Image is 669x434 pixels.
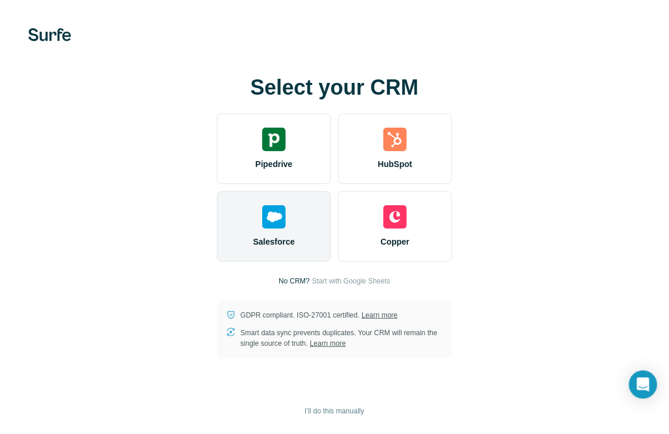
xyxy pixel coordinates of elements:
span: Salesforce [253,236,295,248]
h1: Select your CRM [217,76,452,99]
span: Pipedrive [255,158,292,170]
button: Start with Google Sheets [312,276,390,286]
span: Copper [381,236,410,248]
a: Learn more [362,311,397,319]
div: Open Intercom Messenger [629,370,657,399]
a: Learn more [310,339,346,348]
span: HubSpot [378,158,412,170]
img: Surfe's logo [28,28,71,41]
img: salesforce's logo [262,205,286,229]
p: Smart data sync prevents duplicates. Your CRM will remain the single source of truth. [240,328,443,349]
img: copper's logo [383,205,407,229]
p: No CRM? [279,276,310,286]
img: hubspot's logo [383,128,407,151]
span: I’ll do this manually [305,406,364,416]
p: GDPR compliant. ISO-27001 certified. [240,310,397,321]
img: pipedrive's logo [262,128,286,151]
button: I’ll do this manually [296,402,372,420]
